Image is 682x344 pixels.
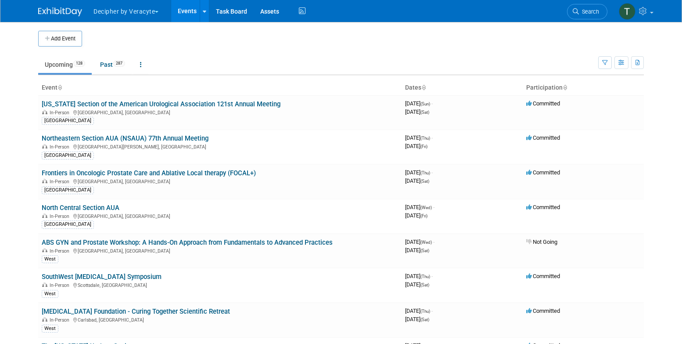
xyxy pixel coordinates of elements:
a: Upcoming128 [38,56,92,73]
a: Sort by Start Date [421,84,426,91]
span: (Thu) [420,309,430,314]
span: (Sun) [420,101,430,106]
div: [GEOGRAPHIC_DATA][PERSON_NAME], [GEOGRAPHIC_DATA] [42,143,398,150]
span: Search [579,8,599,15]
div: Scottsdale, [GEOGRAPHIC_DATA] [42,281,398,288]
span: (Thu) [420,170,430,175]
span: [DATE] [405,100,433,107]
span: (Thu) [420,136,430,141]
span: - [431,308,433,314]
span: [DATE] [405,239,434,245]
span: Not Going [526,239,557,245]
span: [DATE] [405,308,433,314]
span: 128 [73,60,85,67]
span: - [433,239,434,245]
img: In-Person Event [42,317,47,322]
span: 287 [113,60,125,67]
span: Committed [526,308,560,314]
th: Participation [523,80,644,95]
span: [DATE] [405,247,429,253]
span: Committed [526,204,560,210]
span: [DATE] [405,143,427,149]
span: (Sat) [420,110,429,115]
img: ExhibitDay [38,7,82,16]
a: Sort by Participation Type [563,84,567,91]
div: [GEOGRAPHIC_DATA] [42,152,94,159]
div: [GEOGRAPHIC_DATA] [42,221,94,228]
span: Committed [526,134,560,141]
img: In-Person Event [42,248,47,253]
span: (Sat) [420,179,429,184]
span: (Fri) [420,214,427,218]
span: - [431,273,433,279]
span: (Sat) [420,317,429,322]
a: Search [567,4,607,19]
span: In-Person [50,179,72,185]
div: [GEOGRAPHIC_DATA] [42,186,94,194]
a: Sort by Event Name [57,84,62,91]
span: - [431,169,433,176]
img: In-Person Event [42,179,47,183]
span: [DATE] [405,134,433,141]
button: Add Event [38,31,82,47]
span: (Sat) [420,282,429,287]
span: [DATE] [405,316,429,322]
span: (Wed) [420,240,432,245]
span: In-Person [50,144,72,150]
span: In-Person [50,214,72,219]
img: In-Person Event [42,282,47,287]
div: [GEOGRAPHIC_DATA], [GEOGRAPHIC_DATA] [42,247,398,254]
img: In-Person Event [42,144,47,148]
span: - [431,100,433,107]
a: Northeastern Section AUA (NSAUA) 77th Annual Meeting [42,134,208,142]
span: - [433,204,434,210]
a: North Central Section AUA [42,204,119,212]
span: [DATE] [405,169,433,176]
div: Carlsbad, [GEOGRAPHIC_DATA] [42,316,398,323]
span: In-Person [50,317,72,323]
span: - [431,134,433,141]
a: [US_STATE] Section of the American Urological Association 121st Annual Meeting [42,100,280,108]
span: [DATE] [405,204,434,210]
span: Committed [526,273,560,279]
span: Committed [526,100,560,107]
a: Past287 [93,56,132,73]
span: In-Person [50,248,72,254]
th: Dates [402,80,523,95]
a: SouthWest [MEDICAL_DATA] Symposium [42,273,162,281]
span: (Sat) [420,248,429,253]
span: (Wed) [420,205,432,210]
span: [DATE] [405,281,429,288]
span: In-Person [50,282,72,288]
span: [DATE] [405,212,427,219]
div: [GEOGRAPHIC_DATA], [GEOGRAPHIC_DATA] [42,177,398,185]
th: Event [38,80,402,95]
div: West [42,290,58,298]
a: ABS GYN and Prostate Workshop: A Hands-On Approach from Fundamentals to Advanced Practices [42,239,333,246]
div: [GEOGRAPHIC_DATA], [GEOGRAPHIC_DATA] [42,212,398,219]
a: [MEDICAL_DATA] Foundation - Curing Together Scientific Retreat [42,308,230,315]
span: In-Person [50,110,72,116]
div: West [42,255,58,263]
span: Committed [526,169,560,176]
img: Tony Alvarado [619,3,635,20]
div: [GEOGRAPHIC_DATA], [GEOGRAPHIC_DATA] [42,109,398,116]
a: Frontiers in Oncologic Prostate Care and Ablative Local therapy (FOCAL+) [42,169,256,177]
span: (Thu) [420,274,430,279]
img: In-Person Event [42,214,47,218]
div: [GEOGRAPHIC_DATA] [42,117,94,125]
span: (Fri) [420,144,427,149]
span: [DATE] [405,177,429,184]
img: In-Person Event [42,110,47,114]
span: [DATE] [405,273,433,279]
div: West [42,325,58,333]
span: [DATE] [405,109,429,115]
